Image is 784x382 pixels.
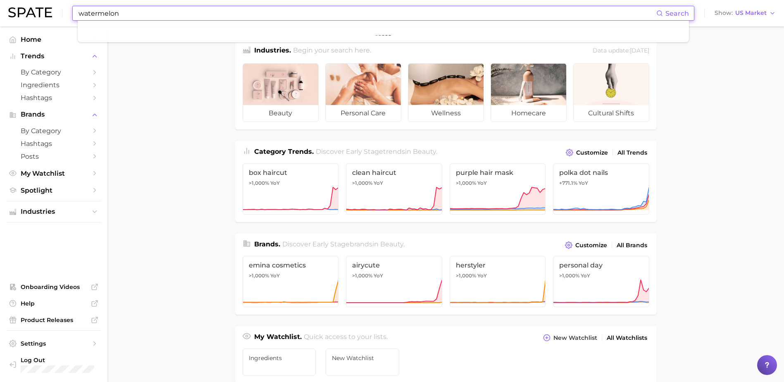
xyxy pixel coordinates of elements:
[293,45,371,57] h2: Begin your search here.
[559,272,579,279] span: >1,000%
[553,256,649,307] a: personal day>1,000% YoY
[249,261,333,269] span: emina cosmetics
[326,105,401,122] span: personal care
[21,53,87,60] span: Trends
[249,355,310,361] span: ingredients
[7,354,101,375] a: Log out. Currently logged in with e-mail anna.katsnelson@mane.com.
[615,147,649,158] a: All Trends
[456,261,540,269] span: herstyler
[7,91,101,104] a: Hashtags
[254,45,291,57] h1: Industries.
[7,124,101,137] a: by Category
[713,8,778,19] button: ShowUS Market
[579,180,588,186] span: YoY
[316,148,437,155] span: Discover Early Stage trends in .
[8,7,52,17] img: SPATE
[249,169,333,177] span: box haircut
[553,334,597,341] span: New Watchlist
[715,11,733,15] span: Show
[7,281,101,293] a: Onboarding Videos
[21,140,87,148] span: Hashtags
[7,337,101,350] a: Settings
[270,272,280,279] span: YoY
[456,180,476,186] span: >1,000%
[617,242,647,249] span: All Brands
[450,256,546,307] a: herstyler>1,000% YoY
[477,272,487,279] span: YoY
[735,11,767,15] span: US Market
[21,170,87,177] span: My Watchlist
[332,355,393,361] span: New Watchlist
[559,169,643,177] span: polka dot nails
[665,10,689,17] span: Search
[408,63,484,122] a: wellness
[282,240,405,248] span: Discover Early Stage brands in .
[605,332,649,344] a: All Watchlists
[21,36,87,43] span: Home
[559,180,577,186] span: +771.1%
[574,105,649,122] span: cultural shifts
[7,297,101,310] a: Help
[7,79,101,91] a: Ingredients
[243,163,339,215] a: box haircut>1,000% YoY
[21,153,87,160] span: Posts
[456,272,476,279] span: >1,000%
[491,63,567,122] a: homecare
[564,147,610,158] button: Customize
[21,208,87,215] span: Industries
[304,332,388,344] h2: Quick access to your lists.
[21,111,87,118] span: Brands
[243,256,339,307] a: emina cosmetics>1,000% YoY
[21,127,87,135] span: by Category
[270,180,280,186] span: YoY
[374,180,383,186] span: YoY
[575,242,607,249] span: Customize
[593,45,649,57] div: Data update: [DATE]
[7,205,101,218] button: Industries
[581,272,590,279] span: YoY
[21,94,87,102] span: Hashtags
[7,137,101,150] a: Hashtags
[408,105,484,122] span: wellness
[325,63,401,122] a: personal care
[413,148,436,155] span: beauty
[243,63,319,122] a: beauty
[576,149,608,156] span: Customize
[573,63,649,122] a: cultural shifts
[380,240,403,248] span: beauty
[326,349,399,376] a: New Watchlist
[21,340,87,347] span: Settings
[477,180,487,186] span: YoY
[243,105,318,122] span: beauty
[254,148,314,155] span: Category Trends .
[352,261,436,269] span: airycute
[7,314,101,326] a: Product Releases
[563,239,609,251] button: Customize
[615,240,649,251] a: All Brands
[249,272,269,279] span: >1,000%
[7,108,101,121] button: Brands
[7,184,101,197] a: Spotlight
[491,105,566,122] span: homecare
[254,332,302,344] h1: My Watchlist.
[456,169,540,177] span: purple hair mask
[7,33,101,46] a: Home
[21,81,87,89] span: Ingredients
[346,256,442,307] a: airycute>1,000% YoY
[553,163,649,215] a: polka dot nails+771.1% YoY
[346,163,442,215] a: clean haircut>1,000% YoY
[7,66,101,79] a: by Category
[7,167,101,180] a: My Watchlist
[21,300,87,307] span: Help
[21,356,105,364] span: Log Out
[7,150,101,163] a: Posts
[607,334,647,341] span: All Watchlists
[21,283,87,291] span: Onboarding Videos
[21,186,87,194] span: Spotlight
[7,50,101,62] button: Trends
[559,261,643,269] span: personal day
[21,68,87,76] span: by Category
[352,272,372,279] span: >1,000%
[352,180,372,186] span: >1,000%
[617,149,647,156] span: All Trends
